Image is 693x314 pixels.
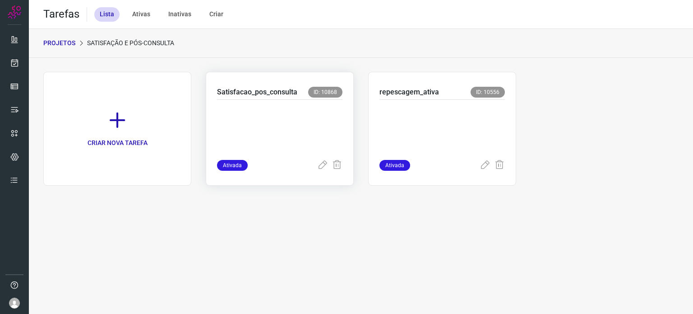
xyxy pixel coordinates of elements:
[88,138,148,148] p: CRIAR NOVA TAREFA
[471,87,505,98] span: ID: 10556
[43,72,191,186] a: CRIAR NOVA TAREFA
[87,38,174,48] p: Satisfação e Pós-Consulta
[9,298,20,309] img: avatar-user-boy.jpg
[379,160,410,171] span: Ativada
[94,7,120,22] div: Lista
[163,7,197,22] div: Inativas
[379,87,439,98] p: repescagem_ativa
[8,5,21,19] img: Logo
[217,87,297,98] p: Satisfacao_pos_consulta
[204,7,229,22] div: Criar
[217,160,248,171] span: Ativada
[43,8,79,21] h2: Tarefas
[43,38,75,48] p: PROJETOS
[127,7,156,22] div: Ativas
[308,87,342,98] span: ID: 10868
